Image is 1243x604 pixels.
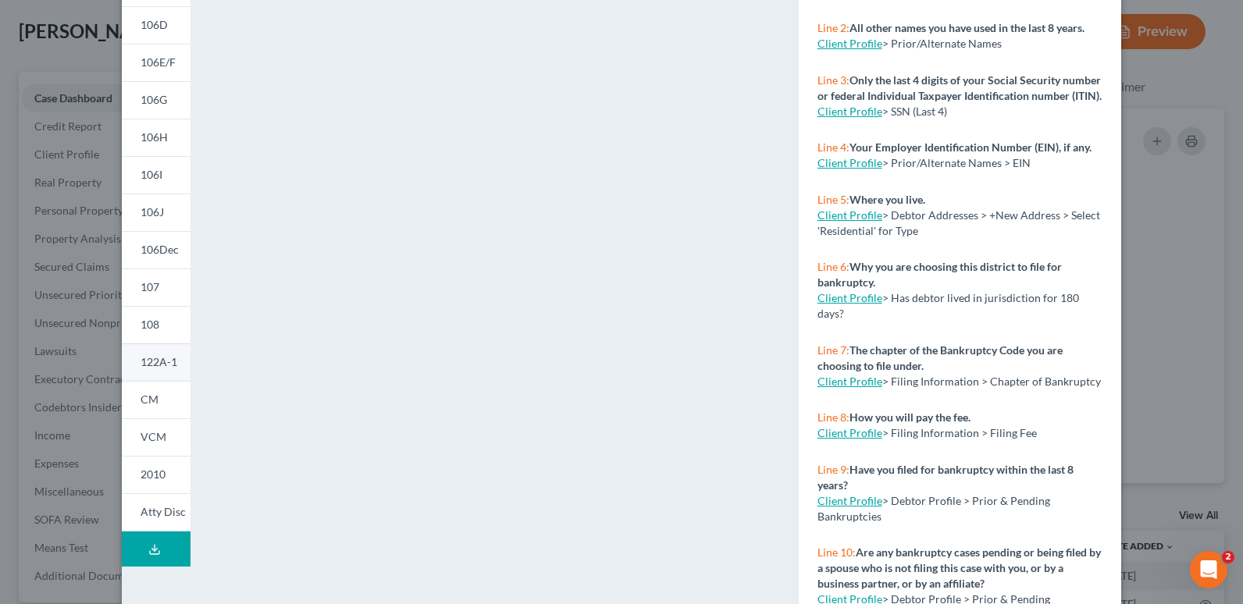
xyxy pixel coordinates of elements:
a: 106J [122,194,191,231]
span: 2 [1222,551,1234,563]
span: 106G [141,93,167,106]
span: Line 6: [817,260,849,273]
strong: All other names you have used in the last 8 years. [849,21,1085,34]
a: 2010 [122,456,191,493]
span: CM [141,393,158,406]
a: 106E/F [122,44,191,81]
a: Client Profile [817,375,882,388]
span: VCM [141,430,166,443]
span: > Has debtor lived in jurisdiction for 180 days? [817,291,1079,320]
span: > Filing Information > Filing Fee [882,426,1037,439]
a: VCM [122,418,191,456]
strong: The chapter of the Bankruptcy Code you are choosing to file under. [817,343,1063,372]
span: 106D [141,18,168,31]
strong: How you will pay the fee. [849,410,971,424]
span: 106H [141,130,168,144]
span: > Debtor Addresses > +New Address > Select 'Residential' for Type [817,208,1100,237]
span: Line 8: [817,410,849,424]
a: 106G [122,81,191,119]
span: 2010 [141,467,166,481]
a: Client Profile [817,426,882,439]
span: 106Dec [141,243,179,256]
a: Client Profile [817,291,882,304]
span: 106I [141,168,162,181]
span: 106E/F [141,55,176,69]
span: Atty Disc [141,505,186,518]
a: 107 [122,268,191,306]
span: > Filing Information > Chapter of Bankruptcy [882,375,1101,388]
strong: Your Employer Identification Number (EIN), if any. [849,140,1092,154]
a: Atty Disc [122,493,191,531]
a: Client Profile [817,105,882,118]
a: 122A-1 [122,343,191,381]
strong: Where you live. [849,193,925,206]
strong: Why you are choosing this district to file for bankruptcy. [817,260,1062,289]
span: > Prior/Alternate Names [882,37,1002,50]
span: 122A-1 [141,355,177,368]
span: 106J [141,205,164,219]
strong: Are any bankruptcy cases pending or being filed by a spouse who is not filing this case with you,... [817,545,1101,590]
a: Client Profile [817,208,882,222]
span: Line 2: [817,21,849,34]
span: 108 [141,318,159,331]
a: CM [122,381,191,418]
a: 106D [122,6,191,44]
span: Line 9: [817,463,849,476]
iframe: Intercom live chat [1190,551,1227,588]
strong: Only the last 4 digits of your Social Security number or federal Individual Taxpayer Identificati... [817,73,1102,102]
a: Client Profile [817,156,882,169]
span: Line 3: [817,73,849,87]
span: > SSN (Last 4) [882,105,947,118]
a: 106I [122,156,191,194]
span: > Prior/Alternate Names > EIN [882,156,1031,169]
a: 106Dec [122,231,191,268]
strong: Have you filed for bankruptcy within the last 8 years? [817,463,1074,492]
span: > Debtor Profile > Prior & Pending Bankruptcies [817,494,1050,523]
a: 108 [122,306,191,343]
span: Line 7: [817,343,849,357]
a: Client Profile [817,37,882,50]
a: Client Profile [817,494,882,507]
a: 106H [122,119,191,156]
span: Line 4: [817,140,849,154]
span: 107 [141,280,159,293]
span: Line 5: [817,193,849,206]
span: Line 10: [817,545,856,559]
